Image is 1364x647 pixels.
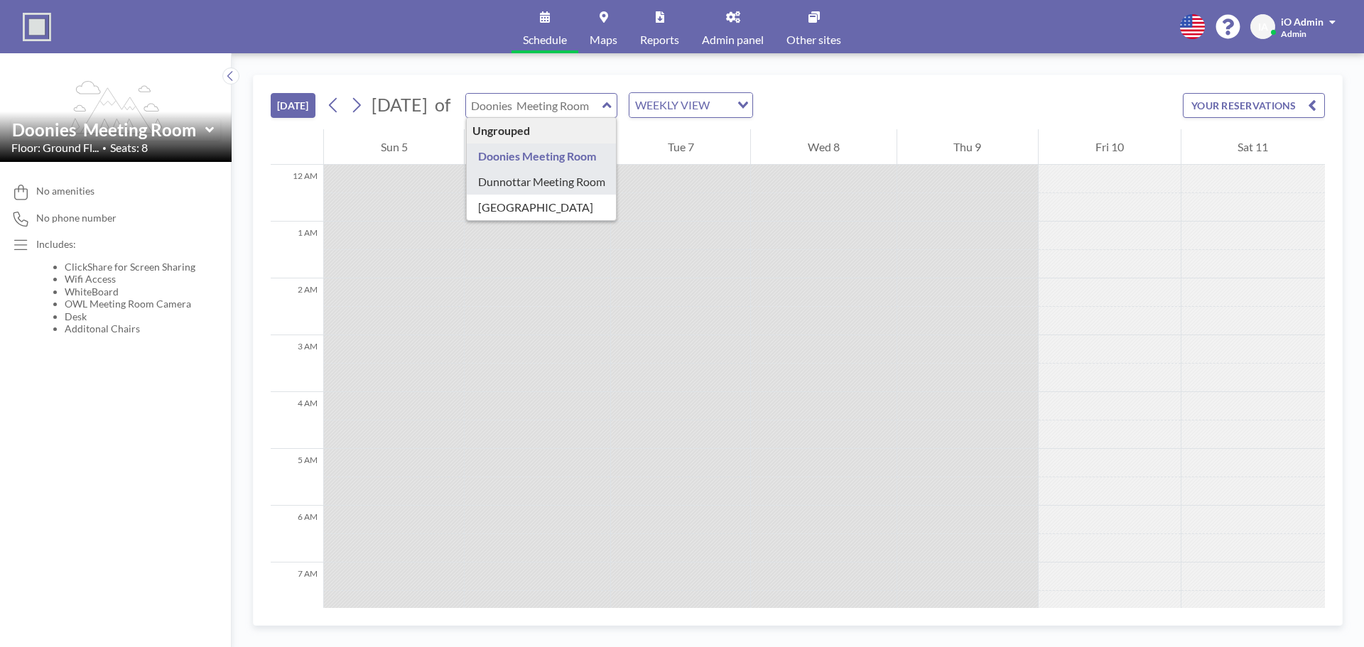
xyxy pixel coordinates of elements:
[271,506,323,562] div: 6 AM
[467,195,617,220] div: [GEOGRAPHIC_DATA]
[1281,16,1324,28] span: iO Admin
[12,119,205,140] input: Doonies Meeting Room
[629,93,752,117] div: Search for option
[467,169,617,195] div: Dunnottar Meeting Room
[1258,21,1268,33] span: IA
[897,129,1038,165] div: Thu 9
[36,185,94,197] span: No amenities
[1281,28,1306,39] span: Admin
[271,392,323,449] div: 4 AM
[102,143,107,153] span: •
[65,298,195,310] li: OWL Meeting Room Camera
[23,13,51,41] img: organization-logo
[271,562,323,619] div: 7 AM
[1183,93,1325,118] button: YOUR RESERVATIONS
[467,143,617,169] div: Doonies Meeting Room
[467,118,617,143] div: Ungrouped
[611,129,750,165] div: Tue 7
[435,94,450,116] span: of
[372,94,428,115] span: [DATE]
[65,261,195,273] li: ClickShare for Screen Sharing
[271,278,323,335] div: 2 AM
[702,34,764,45] span: Admin panel
[36,212,117,224] span: No phone number
[65,322,195,335] li: Additonal Chairs
[1039,129,1180,165] div: Fri 10
[465,129,610,165] div: Mon 6
[65,286,195,298] li: WhiteBoard
[65,310,195,323] li: Desk
[640,34,679,45] span: Reports
[324,129,464,165] div: Sun 5
[1181,129,1325,165] div: Sat 11
[523,34,567,45] span: Schedule
[271,93,315,118] button: [DATE]
[714,96,729,114] input: Search for option
[590,34,617,45] span: Maps
[751,129,896,165] div: Wed 8
[632,96,713,114] span: WEEKLY VIEW
[65,273,195,286] li: Wifi Access
[271,449,323,506] div: 5 AM
[786,34,841,45] span: Other sites
[110,141,148,155] span: Seats: 8
[466,94,602,117] input: Doonies Meeting Room
[271,165,323,222] div: 12 AM
[271,222,323,278] div: 1 AM
[36,238,195,251] p: Includes:
[11,141,99,155] span: Floor: Ground Fl...
[271,335,323,392] div: 3 AM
